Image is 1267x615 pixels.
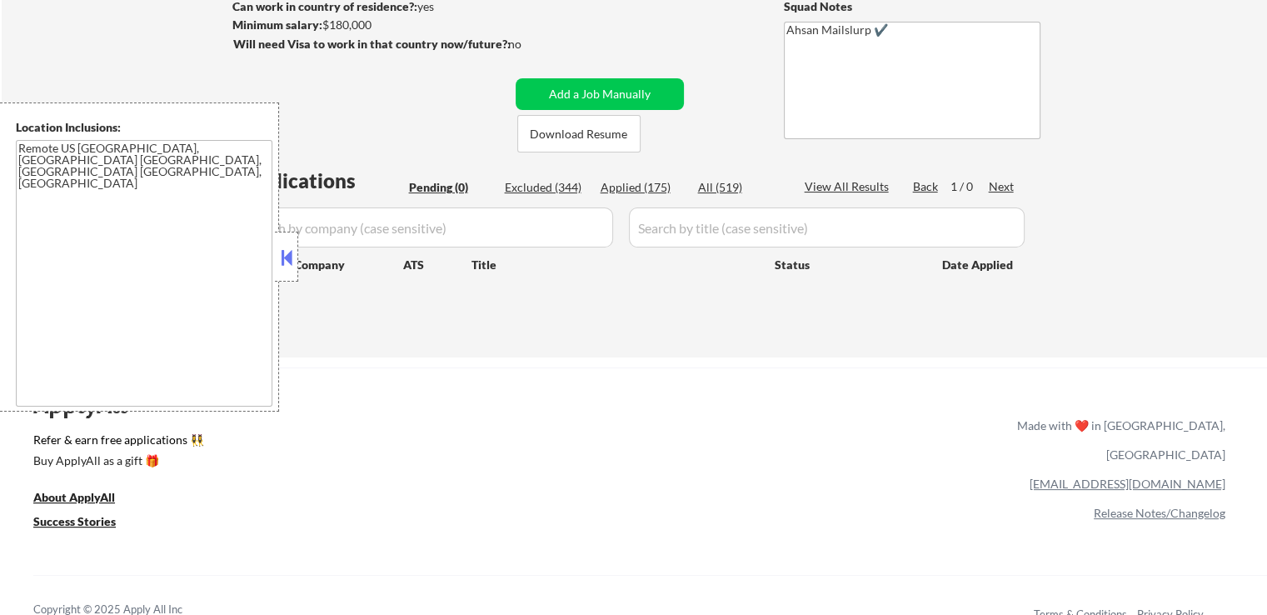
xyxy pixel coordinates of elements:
[238,171,403,191] div: Applications
[516,78,684,110] button: Add a Job Manually
[33,514,116,528] u: Success Stories
[33,452,200,472] a: Buy ApplyAll as a gift 🎁
[775,249,918,279] div: Status
[33,434,669,452] a: Refer & earn free applications 👯‍♀️
[1094,506,1225,520] a: Release Notes/Changelog
[233,37,511,51] strong: Will need Visa to work in that country now/future?:
[33,455,200,467] div: Buy ApplyAll as a gift 🎁
[409,179,492,196] div: Pending (0)
[1010,411,1225,469] div: Made with ❤️ in [GEOGRAPHIC_DATA], [GEOGRAPHIC_DATA]
[403,257,471,273] div: ATS
[238,207,613,247] input: Search by company (case sensitive)
[505,179,588,196] div: Excluded (344)
[33,490,115,504] u: About ApplyAll
[294,257,403,273] div: Company
[698,179,781,196] div: All (519)
[989,178,1015,195] div: Next
[508,36,556,52] div: no
[913,178,940,195] div: Back
[1030,477,1225,491] a: [EMAIL_ADDRESS][DOMAIN_NAME]
[232,17,322,32] strong: Minimum salary:
[950,178,989,195] div: 1 / 0
[517,115,641,152] button: Download Resume
[805,178,894,195] div: View All Results
[33,512,138,533] a: Success Stories
[33,488,138,509] a: About ApplyAll
[33,391,146,419] div: ApplyAll
[629,207,1025,247] input: Search by title (case sensitive)
[471,257,759,273] div: Title
[601,179,684,196] div: Applied (175)
[232,17,510,33] div: $180,000
[16,119,272,136] div: Location Inclusions:
[942,257,1015,273] div: Date Applied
